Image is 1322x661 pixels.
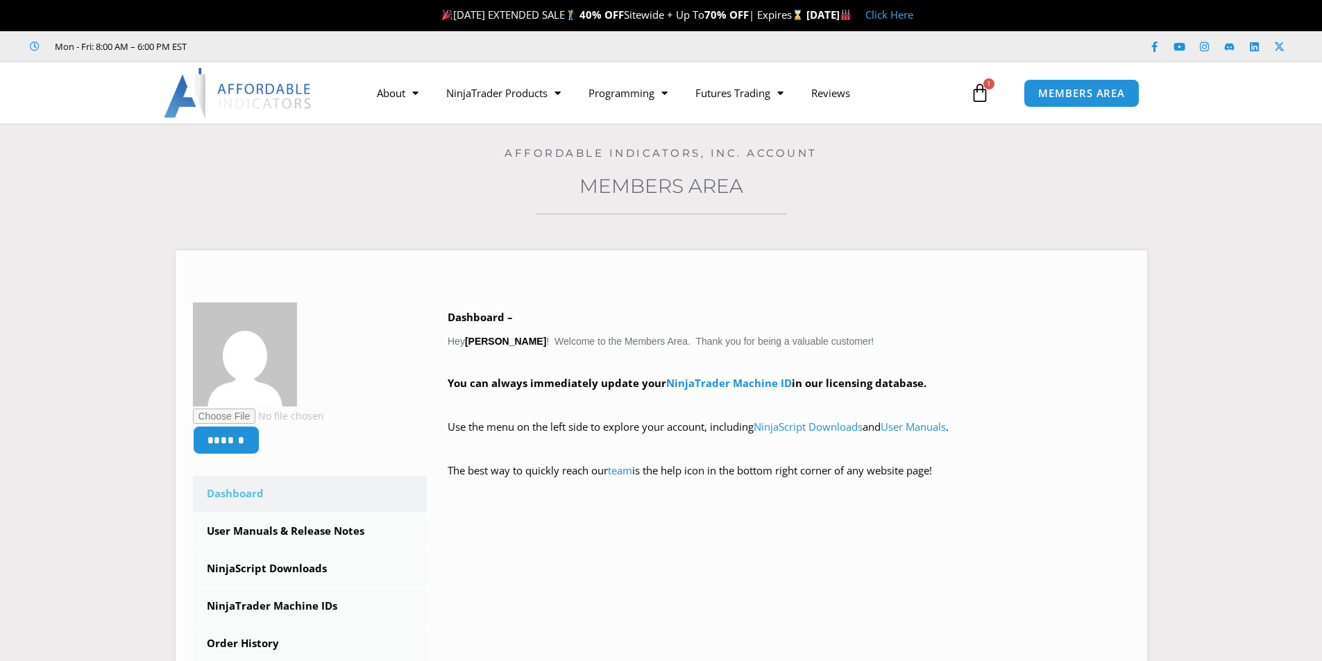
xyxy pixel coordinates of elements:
[754,420,863,433] a: NinjaScript Downloads
[448,461,1130,500] p: The best way to quickly reach our is the help icon in the bottom right corner of any website page!
[1038,88,1125,98] span: MEMBERS AREA
[448,308,1130,500] div: Hey ! Welcome to the Members Area. Thank you for being a valuable customer!
[865,8,913,22] a: Click Here
[164,68,313,118] img: LogoAI | Affordable Indicators – NinjaTrader
[793,10,803,20] img: ⌛
[448,310,513,324] b: Dashboard –
[193,302,297,406] img: 6390f669298e7506ffc75002b7ddce16f60d65d122c67a671bbdef56900d0a4d
[193,476,427,512] a: Dashboard
[579,174,743,198] a: Members Area
[439,8,806,22] span: [DATE] EXTENDED SALE Sitewide + Up To | Expires
[432,77,575,109] a: NinjaTrader Products
[806,8,851,22] strong: [DATE]
[448,418,1130,456] p: Use the menu on the left side to explore your account, including and .
[51,38,187,55] span: Mon - Fri: 8:00 AM – 6:00 PM EST
[448,376,926,390] strong: You can always immediately update your in our licensing database.
[681,77,797,109] a: Futures Trading
[840,10,851,20] img: 🏭
[1024,79,1139,108] a: MEMBERS AREA
[206,40,414,53] iframe: Customer reviews powered by Trustpilot
[704,8,749,22] strong: 70% OFF
[983,78,994,89] span: 1
[193,588,427,624] a: NinjaTrader Machine IDs
[193,551,427,587] a: NinjaScript Downloads
[465,336,546,347] strong: [PERSON_NAME]
[797,77,864,109] a: Reviews
[363,77,432,109] a: About
[575,77,681,109] a: Programming
[505,146,817,160] a: Affordable Indicators, Inc. Account
[579,8,624,22] strong: 40% OFF
[949,73,1010,113] a: 1
[566,10,576,20] img: 🏌️‍♂️
[363,77,967,109] nav: Menu
[193,513,427,549] a: User Manuals & Release Notes
[608,463,632,477] a: team
[881,420,946,433] a: User Manuals
[666,376,792,390] a: NinjaTrader Machine ID
[442,10,452,20] img: 🎉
